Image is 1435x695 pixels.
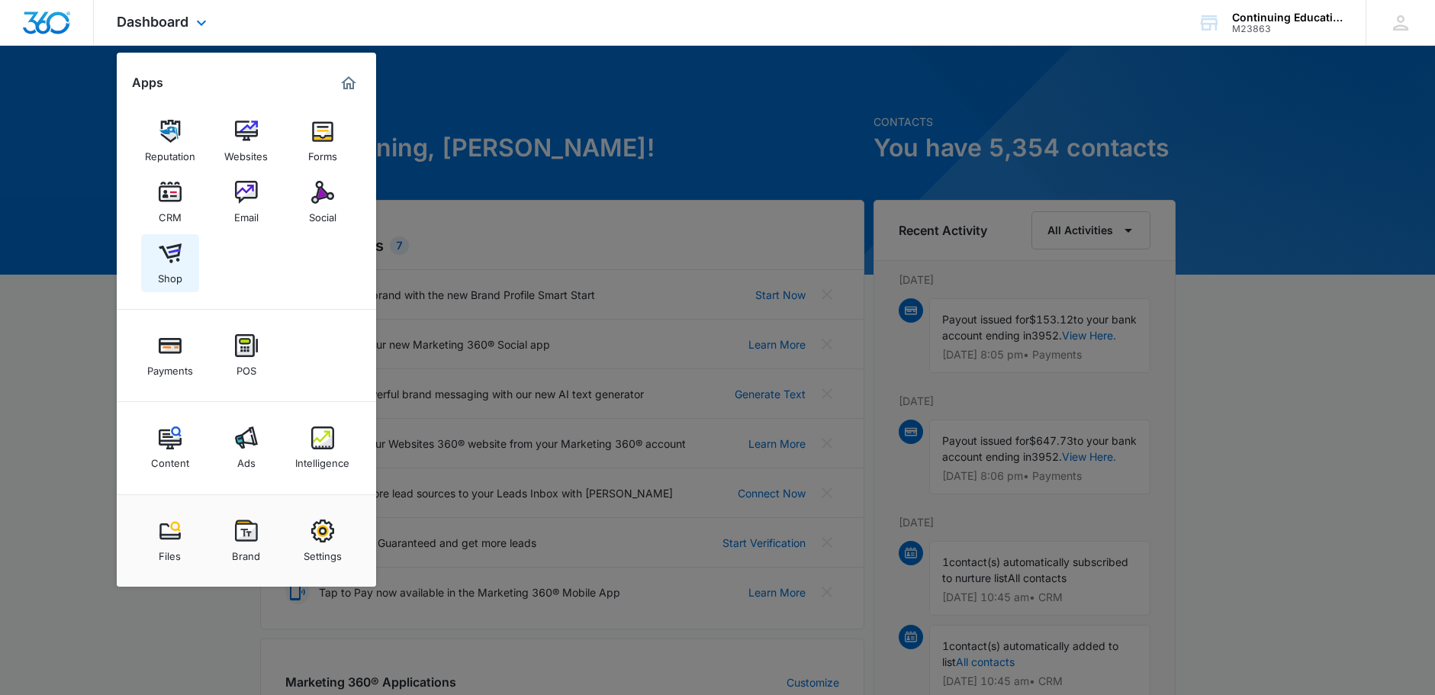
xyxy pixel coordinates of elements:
[141,327,199,385] a: Payments
[237,449,256,469] div: Ads
[159,542,181,562] div: Files
[308,143,337,162] div: Forms
[236,357,256,377] div: POS
[224,143,268,162] div: Websites
[147,357,193,377] div: Payments
[1232,11,1343,24] div: account name
[141,173,199,231] a: CRM
[309,204,336,224] div: Social
[151,449,189,469] div: Content
[304,542,342,562] div: Settings
[217,512,275,570] a: Brand
[1232,24,1343,34] div: account id
[141,112,199,170] a: Reputation
[217,173,275,231] a: Email
[295,449,349,469] div: Intelligence
[158,265,182,285] div: Shop
[132,76,163,90] h2: Apps
[232,542,260,562] div: Brand
[159,204,182,224] div: CRM
[145,143,195,162] div: Reputation
[117,14,188,30] span: Dashboard
[294,419,352,477] a: Intelligence
[234,204,259,224] div: Email
[294,173,352,231] a: Social
[294,512,352,570] a: Settings
[217,327,275,385] a: POS
[141,512,199,570] a: Files
[217,112,275,170] a: Websites
[336,71,361,95] a: Marketing 360® Dashboard
[217,419,275,477] a: Ads
[141,234,199,292] a: Shop
[294,112,352,170] a: Forms
[141,419,199,477] a: Content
